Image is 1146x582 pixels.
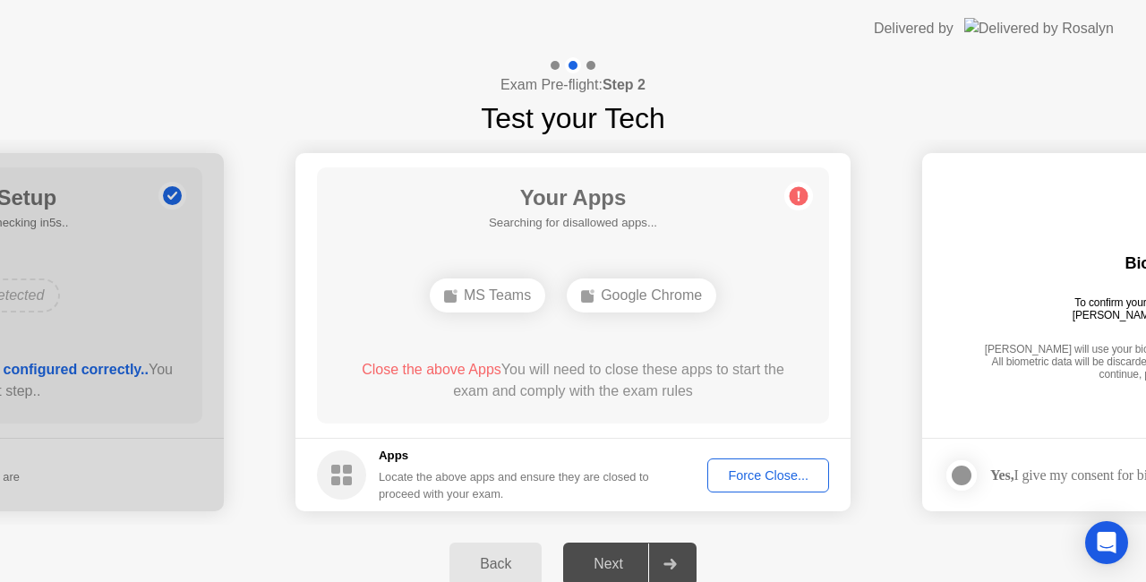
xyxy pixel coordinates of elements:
[379,468,650,502] div: Locate the above apps and ensure they are closed to proceed with your exam.
[455,556,536,572] div: Back
[379,447,650,465] h5: Apps
[481,97,665,140] h1: Test your Tech
[714,468,823,483] div: Force Close...
[489,182,657,214] h1: Your Apps
[343,359,804,402] div: You will need to close these apps to start the exam and comply with the exam rules
[1085,521,1128,564] div: Open Intercom Messenger
[964,18,1114,39] img: Delivered by Rosalyn
[430,278,545,312] div: MS Teams
[707,458,829,492] button: Force Close...
[362,362,501,377] span: Close the above Apps
[567,278,716,312] div: Google Chrome
[500,74,646,96] h4: Exam Pre-flight:
[569,556,648,572] div: Next
[874,18,954,39] div: Delivered by
[990,467,1013,483] strong: Yes,
[603,77,646,92] b: Step 2
[489,214,657,232] h5: Searching for disallowed apps...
